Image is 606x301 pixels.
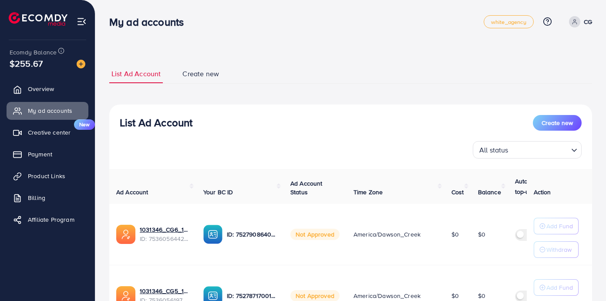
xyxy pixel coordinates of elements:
[515,176,540,197] p: Auto top-up
[77,17,87,27] img: menu
[533,115,582,131] button: Create new
[511,142,568,156] input: Search for option
[542,118,573,127] span: Create new
[569,262,599,294] iframe: Chat
[451,291,459,300] span: $0
[7,124,88,141] a: Creative centerNew
[534,188,551,196] span: Action
[491,19,526,25] span: white_agency
[28,85,54,93] span: Overview
[7,80,88,98] a: Overview
[77,60,85,68] img: image
[7,167,88,185] a: Product Links
[28,128,71,137] span: Creative center
[451,230,459,239] span: $0
[478,188,501,196] span: Balance
[28,215,74,224] span: Affiliate Program
[28,172,65,180] span: Product Links
[478,144,510,156] span: All status
[140,225,189,234] a: 1031346_CG6_1754624892591
[546,221,573,231] p: Add Fund
[140,234,189,243] span: ID: 7536056442416021505
[9,12,67,26] img: logo
[227,229,276,240] p: ID: 7527908640398049288
[203,225,222,244] img: ic-ba-acc.ded83a64.svg
[534,279,579,296] button: Add Fund
[28,193,45,202] span: Billing
[120,116,192,129] h3: List Ad Account
[534,241,579,258] button: Withdraw
[353,230,421,239] span: America/Dawson_Creek
[227,291,276,301] p: ID: 7527871700181057553
[451,188,464,196] span: Cost
[353,291,421,300] span: America/Dawson_Creek
[546,244,572,255] p: Withdraw
[546,282,573,293] p: Add Fund
[7,145,88,163] a: Payment
[116,225,135,244] img: ic-ads-acc.e4c84228.svg
[7,102,88,119] a: My ad accounts
[111,69,161,79] span: List Ad Account
[473,141,582,159] div: Search for option
[140,287,189,295] a: 1031346_CG5_1754624862534
[478,291,485,300] span: $0
[290,229,340,240] span: Not Approved
[10,57,43,70] span: $255.67
[7,189,88,206] a: Billing
[10,48,57,57] span: Ecomdy Balance
[566,16,592,27] a: CG
[484,15,534,28] a: white_agency
[109,16,191,28] h3: My ad accounts
[182,69,219,79] span: Create new
[116,188,148,196] span: Ad Account
[534,218,579,234] button: Add Fund
[478,230,485,239] span: $0
[140,225,189,243] div: <span class='underline'>1031346_CG6_1754624892591</span></br>7536056442416021505
[290,179,323,196] span: Ad Account Status
[28,106,72,115] span: My ad accounts
[584,17,592,27] p: CG
[7,211,88,228] a: Affiliate Program
[353,188,383,196] span: Time Zone
[74,119,95,130] span: New
[203,188,233,196] span: Your BC ID
[28,150,52,159] span: Payment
